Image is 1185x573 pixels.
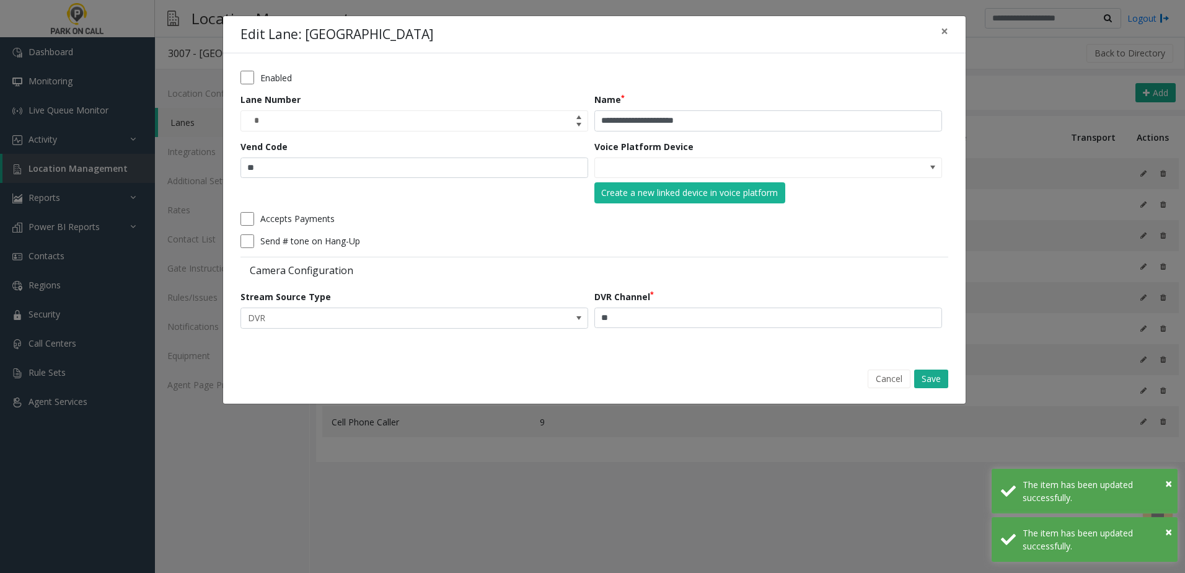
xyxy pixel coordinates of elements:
[932,16,957,47] button: Close
[594,140,694,153] label: Voice Platform Device
[1165,475,1172,492] span: ×
[594,182,785,203] button: Create a new linked device in voice platform
[1165,474,1172,493] button: Close
[1023,478,1168,504] div: The item has been updated successfully.
[941,22,948,40] span: ×
[868,370,910,388] button: Cancel
[914,370,948,388] button: Save
[260,212,335,225] label: Accepts Payments
[1165,523,1172,540] span: ×
[601,186,778,199] div: Create a new linked device in voice platform
[260,71,292,84] label: Enabled
[1023,526,1168,553] div: The item has been updated successfully.
[240,140,288,153] label: Vend Code
[570,111,588,121] span: Increase value
[1165,523,1172,541] button: Close
[240,25,433,45] h4: Edit Lane: [GEOGRAPHIC_DATA]
[241,308,518,328] span: DVR
[595,158,872,178] input: NO DATA FOUND
[594,290,654,303] label: DVR Channel
[240,264,591,277] label: Camera Configuration
[260,234,360,247] label: Send # tone on Hang-Up
[570,121,588,131] span: Decrease value
[594,93,625,106] label: Name
[240,93,301,106] label: Lane Number
[240,290,331,303] label: Stream Source Type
